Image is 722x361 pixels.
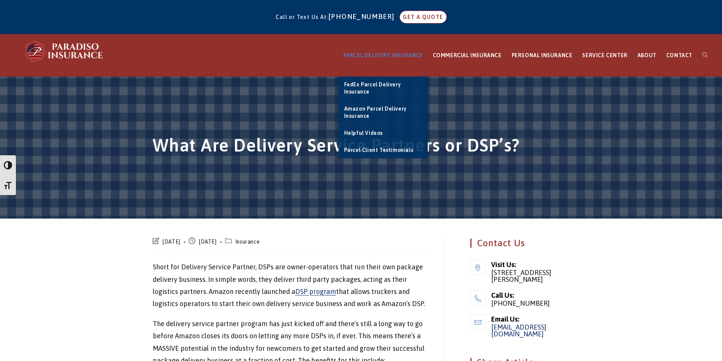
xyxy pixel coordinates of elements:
[153,238,189,248] li: [DATE]
[470,239,569,248] h4: Contact Us
[23,40,106,63] img: Paradiso Insurance
[582,52,627,58] span: SERVICE CENTER
[338,125,428,142] a: Helpful Videos
[295,288,336,295] a: DSP program
[637,52,656,58] span: ABOUT
[344,106,407,119] span: Amazon Parcel Delivery Insurance
[491,300,569,307] span: [PHONE_NUMBER]
[153,133,570,161] h1: What Are Delivery Service Partners or DSP’s?
[428,34,507,77] a: COMMERCIAL INSURANCE
[400,11,446,23] a: GET A QUOTE
[491,260,569,269] span: Visit Us:
[338,77,428,100] a: FedEx Parcel Delivery Insurance
[344,147,413,153] span: Parcel Client Testimonials
[491,291,569,300] span: Call Us:
[338,34,428,77] a: PARCEL DELIVERY INSURANCE
[344,81,401,95] span: FedEx Parcel Delivery Insurance
[512,52,573,58] span: PERSONAL INSURANCE
[433,52,502,58] span: COMMERCIAL INSURANCE
[235,239,260,245] a: Insurance
[343,52,423,58] span: PARCEL DELIVERY INSURANCE
[577,34,632,77] a: SERVICE CENTER
[338,142,428,159] a: Parcel Client Testimonials
[329,13,398,20] a: [PHONE_NUMBER]
[661,34,697,77] a: CONTACT
[153,263,423,295] span: Short for Delivery Service Partner, DSPs are owner-operators that run their own package delivery ...
[491,269,569,283] span: [STREET_ADDRESS][PERSON_NAME]
[338,101,428,125] a: Amazon Parcel Delivery Insurance
[189,238,225,248] li: [DATE]
[344,130,383,136] span: Helpful Videos
[491,314,569,324] span: Email Us:
[276,14,329,20] span: Call or Text Us At:
[633,34,661,77] a: ABOUT
[507,34,578,77] a: PERSONAL INSURANCE
[666,52,692,58] span: CONTACT
[491,323,546,338] a: [EMAIL_ADDRESS][DOMAIN_NAME]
